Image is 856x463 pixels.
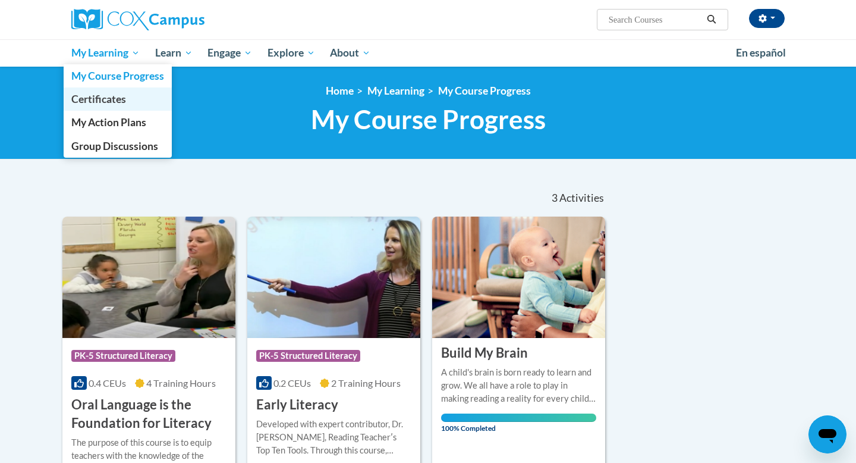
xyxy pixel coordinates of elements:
span: Activities [559,192,604,205]
span: Engage [207,46,252,60]
span: My Course Progress [311,104,546,135]
a: My Learning [367,85,424,97]
input: Search Courses [608,12,703,27]
div: A child's brain is born ready to learn and grow. We all have a role to play in making reading a r... [441,366,596,405]
span: PK-5 Structured Literacy [256,350,360,362]
span: PK-5 Structured Literacy [71,350,175,362]
span: My Learning [71,46,140,60]
span: Certificates [71,93,126,105]
div: Developed with expert contributor, Dr. [PERSON_NAME], Reading Teacherʹs Top Ten Tools. Through th... [256,418,411,457]
span: Explore [267,46,315,60]
span: My Action Plans [71,116,146,129]
span: En español [736,46,786,59]
img: Course Logo [62,217,235,338]
span: My Course Progress [71,70,164,82]
a: My Course Progress [438,85,531,97]
a: Home [326,85,354,97]
a: My Action Plans [64,111,172,134]
a: My Course Progress [64,64,172,87]
span: 0.2 CEUs [273,377,311,389]
h3: Oral Language is the Foundation for Literacy [71,396,226,433]
div: Your progress [441,414,596,422]
a: Explore [260,39,323,67]
span: 0.4 CEUs [89,377,126,389]
span: 3 [552,192,558,205]
a: About [323,39,379,67]
button: Account Settings [749,9,785,28]
span: Group Discussions [71,140,158,152]
a: Learn [147,39,200,67]
a: En español [728,40,794,65]
a: My Learning [64,39,147,67]
span: 100% Completed [441,414,596,433]
span: 2 Training Hours [331,377,401,389]
img: Course Logo [247,217,420,338]
a: Group Discussions [64,134,172,158]
button: Search [703,12,720,27]
img: Cox Campus [71,9,204,30]
a: Certificates [64,87,172,111]
span: Learn [155,46,193,60]
iframe: Button to launch messaging window [808,415,846,453]
a: Engage [200,39,260,67]
div: Main menu [53,39,802,67]
span: 4 Training Hours [146,377,216,389]
h3: Build My Brain [441,344,528,362]
span: About [330,46,370,60]
h3: Early Literacy [256,396,338,414]
img: Course Logo [432,217,605,338]
a: Cox Campus [71,9,297,30]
